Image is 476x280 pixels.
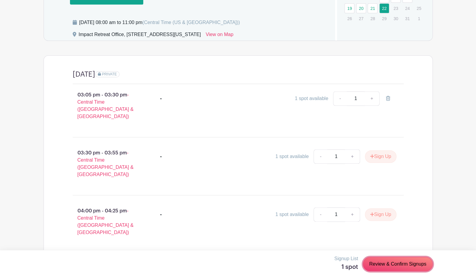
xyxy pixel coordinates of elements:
[345,207,360,222] a: +
[275,211,309,218] div: 1 spot available
[333,91,347,106] a: -
[402,4,412,13] p: 24
[206,31,233,41] a: View on Map
[344,3,354,13] a: 19
[79,31,201,41] div: Impact Retreat Office, [STREET_ADDRESS][US_STATE]
[314,149,327,164] a: -
[63,147,151,181] p: 03:30 pm - 03:55 pm
[414,14,424,23] p: 1
[368,3,377,13] a: 21
[142,20,240,25] span: (Central Time (US & [GEOGRAPHIC_DATA]))
[364,91,379,106] a: +
[77,208,134,235] span: - Central Time ([GEOGRAPHIC_DATA] & [GEOGRAPHIC_DATA])
[402,14,412,23] p: 31
[391,4,401,13] p: 23
[63,89,151,123] p: 03:05 pm - 03:30 pm
[73,70,95,79] h4: [DATE]
[365,208,396,221] button: Sign Up
[160,95,162,102] div: -
[356,3,366,13] a: 20
[356,14,366,23] p: 27
[160,153,162,160] div: -
[363,257,432,271] a: Review & Confirm Signups
[63,205,151,239] p: 04:00 pm - 04:25 pm
[391,14,401,23] p: 30
[379,3,389,13] a: 22
[160,211,162,218] div: -
[295,95,328,102] div: 1 spot available
[77,92,134,119] span: - Central Time ([GEOGRAPHIC_DATA] & [GEOGRAPHIC_DATA])
[345,149,360,164] a: +
[379,14,389,23] p: 29
[368,14,377,23] p: 28
[275,153,309,160] div: 1 spot available
[77,150,134,177] span: - Central Time ([GEOGRAPHIC_DATA] & [GEOGRAPHIC_DATA])
[344,14,354,23] p: 26
[79,19,240,26] div: [DATE] 08:00 am to 11:00 pm
[414,4,424,13] p: 25
[334,255,358,262] p: Signup List
[314,207,327,222] a: -
[102,72,117,76] span: PRIVATE
[334,263,358,271] h5: 1 spot
[365,150,396,163] button: Sign Up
